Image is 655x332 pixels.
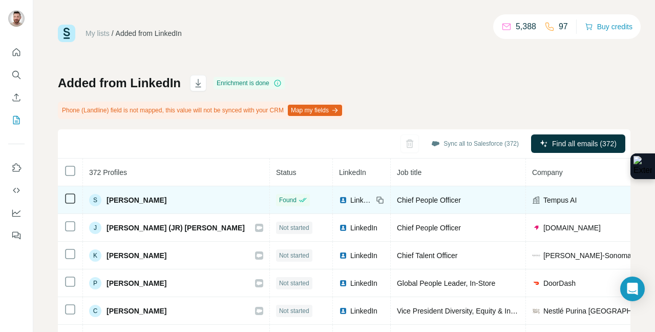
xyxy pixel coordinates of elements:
[8,204,25,222] button: Dashboard
[8,159,25,177] button: Use Surfe on LinkedIn
[8,43,25,62] button: Quick start
[116,28,182,38] div: Added from LinkedIn
[58,25,75,42] img: Surfe Logo
[279,279,309,288] span: Not started
[86,29,110,37] a: My lists
[279,251,309,260] span: Not started
[350,306,377,316] span: LinkedIn
[339,251,347,260] img: LinkedIn logo
[397,307,533,315] span: Vice President Diversity, Equity & Inclusion
[8,66,25,84] button: Search
[543,250,647,261] span: [PERSON_NAME]-Sonoma, Inc.
[8,111,25,129] button: My lists
[214,77,285,89] div: Enrichment is done
[543,278,576,288] span: DoorDash
[107,223,245,233] span: [PERSON_NAME] (JR) [PERSON_NAME]
[89,249,101,262] div: K
[633,156,652,177] img: Extension Icon
[531,134,625,153] button: Find all emails (372)
[532,251,540,260] img: company-logo
[350,195,373,205] span: LinkedIn
[339,307,347,315] img: LinkedIn logo
[339,279,347,287] img: LinkedIn logo
[532,224,540,232] img: company-logo
[89,305,101,317] div: C
[8,181,25,200] button: Use Surfe API
[532,279,540,287] img: company-logo
[543,306,654,316] span: Nestlé Purina [GEOGRAPHIC_DATA]
[516,21,536,33] p: 5,388
[552,139,617,149] span: Find all emails (372)
[279,196,297,205] span: Found
[397,196,461,204] span: Chief People Officer
[397,251,458,260] span: Chief Talent Officer
[107,250,166,261] span: [PERSON_NAME]
[397,224,461,232] span: Chief People Officer
[89,168,127,177] span: 372 Profiles
[620,277,645,301] div: Open Intercom Messenger
[112,28,114,38] li: /
[107,195,166,205] span: [PERSON_NAME]
[532,307,540,315] img: company-logo
[559,21,568,33] p: 97
[89,194,101,206] div: S
[339,196,347,204] img: LinkedIn logo
[8,226,25,245] button: Feedback
[397,279,495,287] span: Global People Leader, In-Store
[107,278,166,288] span: [PERSON_NAME]
[585,19,632,34] button: Buy credits
[543,195,577,205] span: Tempus AI
[350,250,377,261] span: LinkedIn
[107,306,166,316] span: [PERSON_NAME]
[89,222,101,234] div: J
[58,75,181,91] h1: Added from LinkedIn
[339,224,347,232] img: LinkedIn logo
[279,223,309,232] span: Not started
[89,277,101,289] div: P
[350,278,377,288] span: LinkedIn
[543,223,601,233] span: [DOMAIN_NAME]
[276,168,297,177] span: Status
[350,223,377,233] span: LinkedIn
[8,10,25,27] img: Avatar
[8,88,25,107] button: Enrich CSV
[339,168,366,177] span: LinkedIn
[58,102,344,119] div: Phone (Landline) field is not mapped, this value will not be synced with your CRM
[279,306,309,316] span: Not started
[424,136,526,151] button: Sync all to Salesforce (372)
[397,168,421,177] span: Job title
[532,168,563,177] span: Company
[288,105,342,116] button: Map my fields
